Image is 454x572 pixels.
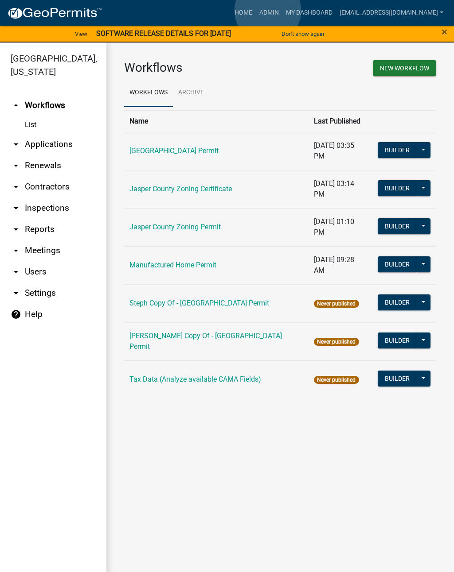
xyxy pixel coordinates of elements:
[278,27,328,41] button: Don't show again
[129,185,232,193] a: Jasper County Zoning Certificate
[378,332,417,348] button: Builder
[378,218,417,234] button: Builder
[373,60,436,76] button: New Workflow
[11,160,21,171] i: arrow_drop_down
[11,245,21,256] i: arrow_drop_down
[314,179,354,198] span: [DATE] 03:14 PM
[129,332,282,351] a: [PERSON_NAME] Copy Of - [GEOGRAPHIC_DATA] Permit
[378,142,417,158] button: Builder
[378,256,417,272] button: Builder
[11,139,21,150] i: arrow_drop_down
[314,141,354,160] span: [DATE] 03:35 PM
[124,79,173,107] a: Workflows
[314,300,359,308] span: Never published
[11,203,21,213] i: arrow_drop_down
[129,223,221,231] a: Jasper County Zoning Permit
[96,29,231,38] strong: SOFTWARE RELEASE DETAILS FOR [DATE]
[442,26,447,38] span: ×
[11,182,21,192] i: arrow_drop_down
[314,255,354,274] span: [DATE] 09:28 AM
[378,180,417,196] button: Builder
[11,288,21,298] i: arrow_drop_down
[129,299,269,307] a: Steph Copy Of - [GEOGRAPHIC_DATA] Permit
[129,375,261,383] a: Tax Data (Analyze available CAMA Fields)
[378,294,417,310] button: Builder
[336,4,447,21] a: [EMAIL_ADDRESS][DOMAIN_NAME]
[442,27,447,37] button: Close
[11,224,21,235] i: arrow_drop_down
[309,110,372,132] th: Last Published
[314,217,354,236] span: [DATE] 01:10 PM
[173,79,209,107] a: Archive
[129,147,219,155] a: [GEOGRAPHIC_DATA] Permit
[282,4,336,21] a: My Dashboard
[11,309,21,320] i: help
[124,60,274,75] h3: Workflows
[256,4,282,21] a: Admin
[129,261,216,269] a: Manufactured Home Permit
[11,100,21,111] i: arrow_drop_up
[71,27,91,41] a: View
[231,4,256,21] a: Home
[314,376,359,384] span: Never published
[378,371,417,386] button: Builder
[314,338,359,346] span: Never published
[11,267,21,277] i: arrow_drop_down
[124,110,309,132] th: Name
